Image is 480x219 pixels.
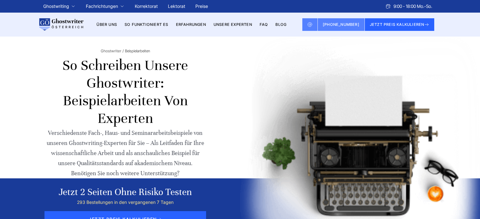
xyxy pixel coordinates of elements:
a: Ghostwriter [101,49,124,54]
div: Jetzt 2 Seiten ohne Risiko testen [59,186,192,199]
a: Erfahrungen [176,22,206,27]
img: logo wirschreiben [38,18,84,31]
a: Über uns [97,22,117,27]
button: JETZT PREIS KALKULIEREN [365,18,435,31]
a: FAQ [260,22,268,27]
span: [PHONE_NUMBER] [323,22,359,27]
div: Verschiedenste Fach-, Haus- und Seminararbeitsbeispiele von unseren Ghostwriting-Experten für Sie... [46,128,205,178]
a: [PHONE_NUMBER] [318,18,365,31]
h1: So schreiben unsere Ghostwriter: Beispielarbeiten von Experten [46,57,205,127]
span: Beispielarbeiten [125,49,150,54]
a: BLOG [276,22,287,27]
a: Preise [195,3,208,9]
a: Unsere Experten [214,22,252,27]
img: Email [307,22,312,27]
div: 293 Bestellungen in den vergangenen 7 Tagen [59,199,192,206]
a: Fachrichtungen [86,3,118,10]
a: So funktioniert es [125,22,169,27]
span: 9:00 - 18:00 Mo.-So. [394,3,432,10]
img: Schedule [385,4,391,9]
a: Korrektorat [135,3,158,9]
a: Ghostwriting [43,3,69,10]
a: Lektorat [168,3,185,9]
